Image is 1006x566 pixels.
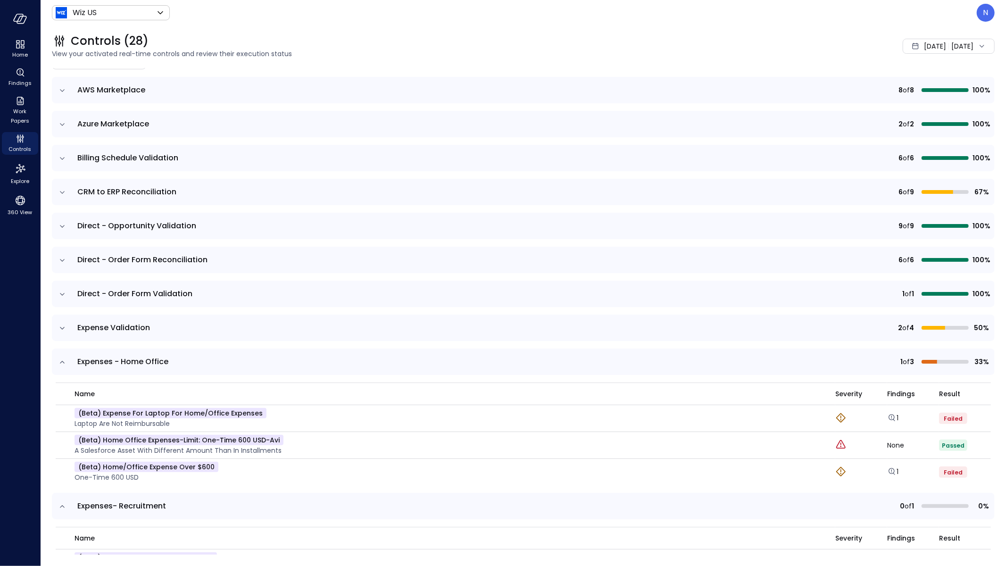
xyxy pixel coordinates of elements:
[58,502,67,511] button: expand row
[910,85,914,95] span: 8
[973,357,989,367] span: 33%
[942,441,964,449] span: Passed
[887,413,898,423] a: 1
[910,153,914,163] span: 6
[77,118,149,129] span: Azure Marketplace
[902,323,909,333] span: of
[56,7,67,18] img: Icon
[910,187,914,197] span: 9
[902,289,905,299] span: 1
[973,501,989,511] span: 0%
[903,255,910,265] span: of
[58,358,67,367] button: expand row
[2,38,38,60] div: Home
[910,255,914,265] span: 6
[973,255,989,265] span: 100%
[77,220,196,231] span: Direct - Opportunity Validation
[973,153,989,163] span: 100%
[924,41,946,51] span: [DATE]
[898,153,903,163] span: 6
[973,119,989,129] span: 100%
[912,501,914,511] span: 1
[909,323,914,333] span: 4
[75,418,266,429] p: Laptop are not reimbursable
[2,160,38,187] div: Explore
[58,86,67,95] button: expand row
[887,469,898,479] a: Explore findings
[944,415,963,423] span: Failed
[835,412,847,424] div: Warning
[8,78,32,88] span: Findings
[898,221,903,231] span: 9
[77,152,178,163] span: Billing Schedule Validation
[973,323,989,333] span: 50%
[910,119,914,129] span: 2
[973,85,989,95] span: 100%
[58,120,67,129] button: expand row
[58,290,67,299] button: expand row
[75,408,266,418] p: (beta) Expense For Laptop for Home/Office Expenses
[58,256,67,265] button: expand row
[939,389,960,399] span: Result
[905,501,912,511] span: of
[75,445,283,456] p: A Salesforce Asset with different amount than in Installments
[2,192,38,218] div: 360 View
[77,322,150,333] span: Expense Validation
[6,107,34,125] span: Work Papers
[58,154,67,163] button: expand row
[903,357,910,367] span: of
[8,208,33,217] span: 360 View
[905,289,912,299] span: of
[11,176,29,186] span: Explore
[58,324,67,333] button: expand row
[898,255,903,265] span: 6
[75,462,218,472] p: (beta) Home/Office expense over $600
[900,357,903,367] span: 1
[835,466,847,478] div: Warning
[898,323,902,333] span: 2
[52,49,734,59] span: View your activated real-time controls and review their execution status
[903,153,910,163] span: of
[983,7,989,18] p: N
[75,472,218,483] p: One-time 600 USD
[910,221,914,231] span: 9
[73,7,97,18] p: Wiz US
[900,501,905,511] span: 0
[903,221,910,231] span: of
[887,416,898,425] a: Explore findings
[75,533,95,543] span: name
[887,533,915,543] span: Findings
[887,442,939,449] div: None
[973,187,989,197] span: 67%
[903,187,910,197] span: of
[944,468,963,476] span: Failed
[910,357,914,367] span: 3
[71,33,149,49] span: Controls (28)
[58,222,67,231] button: expand row
[912,289,914,299] span: 1
[887,467,898,476] a: 1
[77,254,208,265] span: Direct - Order Form Reconciliation
[77,356,168,367] span: Expenses - Home Office
[835,439,847,451] div: Critical
[939,533,960,543] span: Result
[903,119,910,129] span: of
[887,389,915,399] span: Findings
[9,144,32,154] span: Controls
[973,221,989,231] span: 100%
[835,533,862,543] span: Severity
[898,187,903,197] span: 6
[77,288,192,299] span: Direct - Order Form Validation
[2,94,38,126] div: Work Papers
[75,389,95,399] span: name
[835,389,862,399] span: Severity
[58,188,67,197] button: expand row
[75,552,217,563] p: (beta) Recruitment Expense Above $50
[75,435,283,445] p: (beta) Home office expenses-Limit: One-time 600 USD-avi
[12,50,28,59] span: Home
[898,119,903,129] span: 2
[2,132,38,155] div: Controls
[903,85,910,95] span: of
[2,66,38,89] div: Findings
[973,289,989,299] span: 100%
